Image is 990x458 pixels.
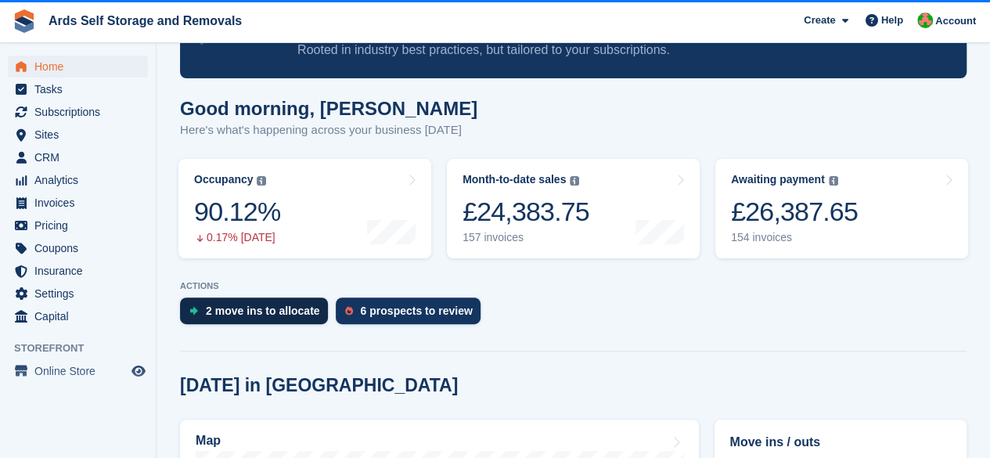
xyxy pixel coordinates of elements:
[257,176,266,186] img: icon-info-grey-7440780725fd019a000dd9b08b2336e03edf1995a4989e88bcd33f0948082b44.svg
[731,231,858,244] div: 154 invoices
[463,173,566,186] div: Month-to-date sales
[729,433,952,452] h2: Move ins / outs
[715,159,968,258] a: Awaiting payment £26,387.65 154 invoices
[34,101,128,123] span: Subscriptions
[180,281,967,291] p: ACTIONS
[34,124,128,146] span: Sites
[8,192,148,214] a: menu
[8,360,148,382] a: menu
[206,305,320,317] div: 2 move ins to allocate
[8,78,148,100] a: menu
[180,121,477,139] p: Here's what's happening across your business [DATE]
[345,306,353,316] img: prospect-51fa495bee0391a8d652442698ab0144808aea92771e9ea1ae160a38d050c398.svg
[8,146,148,168] a: menu
[935,13,976,29] span: Account
[34,215,128,236] span: Pricing
[731,196,858,228] div: £26,387.65
[361,305,473,317] div: 6 prospects to review
[34,283,128,305] span: Settings
[34,146,128,168] span: CRM
[34,78,128,100] span: Tasks
[463,196,589,228] div: £24,383.75
[189,306,198,316] img: move_ins_to_allocate_icon-fdf77a2bb77ea45bf5b3d319d69a93e2d87916cf1d5bf7949dd705db3b84f3ca.svg
[194,231,280,244] div: 0.17% [DATE]
[8,101,148,123] a: menu
[8,260,148,282] a: menu
[194,196,280,228] div: 90.12%
[336,298,488,332] a: 6 prospects to review
[829,176,838,186] img: icon-info-grey-7440780725fd019a000dd9b08b2336e03edf1995a4989e88bcd33f0948082b44.svg
[463,231,589,244] div: 157 invoices
[196,434,221,448] h2: Map
[42,8,248,34] a: Ards Self Storage and Removals
[8,283,148,305] a: menu
[194,173,253,186] div: Occupancy
[180,298,336,332] a: 2 move ins to allocate
[8,305,148,327] a: menu
[13,9,36,33] img: stora-icon-8386f47178a22dfd0bd8f6a31ec36ba5ce8667c1dd55bd0f319d3a0aa187defe.svg
[570,176,579,186] img: icon-info-grey-7440780725fd019a000dd9b08b2336e03edf1995a4989e88bcd33f0948082b44.svg
[34,260,128,282] span: Insurance
[34,169,128,191] span: Analytics
[178,159,431,258] a: Occupancy 90.12% 0.17% [DATE]
[180,375,458,396] h2: [DATE] in [GEOGRAPHIC_DATA]
[731,173,825,186] div: Awaiting payment
[8,56,148,78] a: menu
[180,98,477,119] h1: Good morning, [PERSON_NAME]
[34,56,128,78] span: Home
[804,13,835,28] span: Create
[34,305,128,327] span: Capital
[8,124,148,146] a: menu
[34,237,128,259] span: Coupons
[8,215,148,236] a: menu
[129,362,148,380] a: Preview store
[34,192,128,214] span: Invoices
[917,13,933,28] img: Ethan McFerran
[34,360,128,382] span: Online Store
[14,341,156,356] span: Storefront
[8,169,148,191] a: menu
[297,41,830,59] p: Rooted in industry best practices, but tailored to your subscriptions.
[8,237,148,259] a: menu
[881,13,903,28] span: Help
[447,159,700,258] a: Month-to-date sales £24,383.75 157 invoices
